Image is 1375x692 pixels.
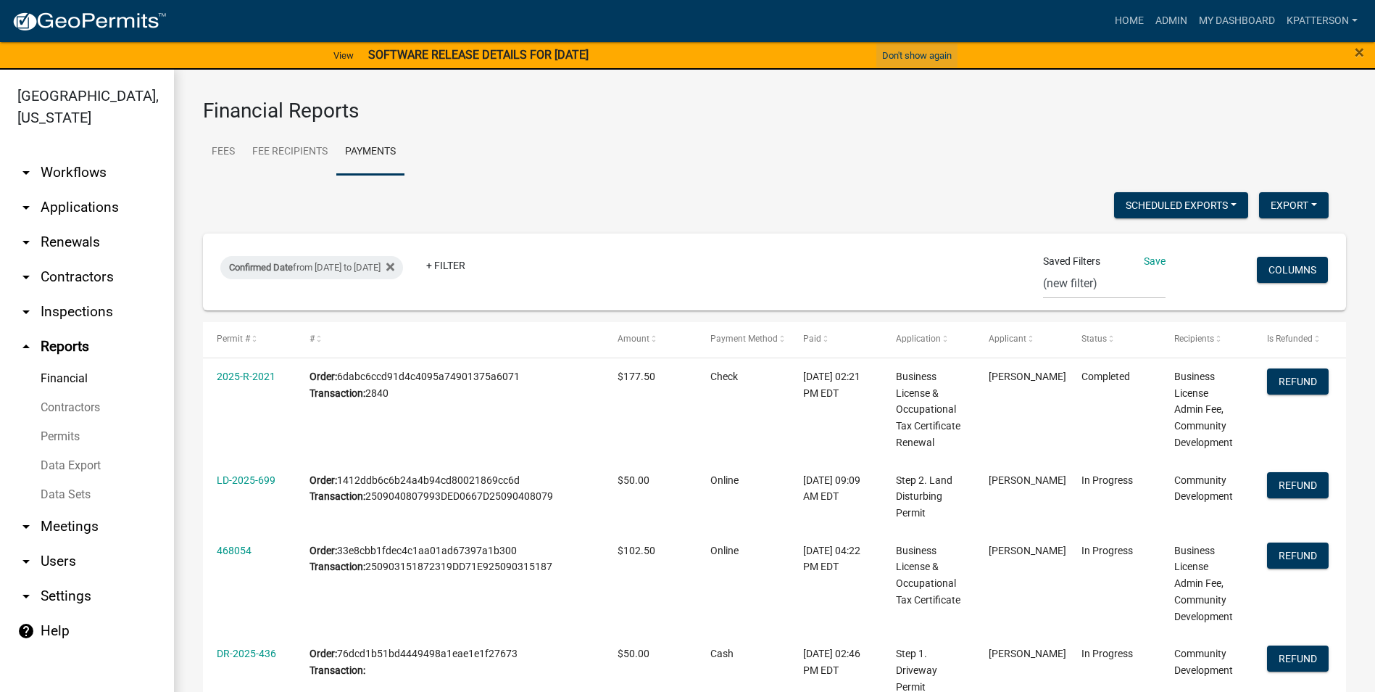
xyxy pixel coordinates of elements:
[1174,648,1233,676] span: Community Development
[618,371,655,382] span: $177.50
[1267,376,1329,388] wm-modal-confirm: Refund Payment
[989,474,1066,486] span: Bill Wright
[1081,334,1107,344] span: Status
[17,268,35,286] i: arrow_drop_down
[310,474,337,486] b: Order:
[1174,334,1214,344] span: Recipients
[1267,480,1329,492] wm-modal-confirm: Refund Payment
[1174,371,1233,448] span: Business License Admin Fee, Community Development
[989,371,1066,382] span: TRAVIS LEMAY
[1267,543,1329,569] button: Refund
[1081,474,1133,486] span: In Progress
[229,262,293,273] span: Confirmed Date
[1257,257,1328,283] button: Columns
[203,129,244,176] a: Fees
[217,545,252,556] a: 468054
[803,543,868,576] div: [DATE] 04:22 PM EDT
[310,334,315,344] span: #
[17,518,35,535] i: arrow_drop_down
[1355,44,1364,61] button: Close
[1267,334,1313,344] span: Is Refunded
[310,368,589,402] div: 6dabc6ccd91d4c4095a74901375a6071 2840
[896,474,952,519] span: Step 2. Land Disturbing Permit
[710,474,739,486] span: Online
[803,334,821,344] span: Paid
[1043,254,1100,269] span: Saved Filters
[1267,472,1329,498] button: Refund
[217,474,275,486] a: LD-2025-699
[697,322,789,357] datatable-header-cell: Payment Method
[1281,7,1363,35] a: KPATTERSON
[217,334,250,344] span: Permit #
[618,648,649,659] span: $50.00
[1081,545,1133,556] span: In Progress
[896,545,960,606] span: Business License & Occupational Tax Certificate
[17,622,35,640] i: help
[1174,545,1233,622] span: Business License Admin Fee, Community Development
[1193,7,1281,35] a: My Dashboard
[17,164,35,181] i: arrow_drop_down
[989,334,1026,344] span: Applicant
[17,588,35,605] i: arrow_drop_down
[310,387,365,399] b: Transaction:
[1114,192,1248,218] button: Scheduled Exports
[803,368,868,402] div: [DATE] 02:21 PM EDT
[310,490,365,502] b: Transaction:
[618,334,649,344] span: Amount
[368,48,589,62] strong: SOFTWARE RELEASE DETAILS FOR [DATE]
[336,129,404,176] a: Payments
[989,545,1066,556] span: Crystal Sticher
[1259,192,1329,218] button: Export
[1267,368,1329,395] button: Refund
[17,338,35,355] i: arrow_drop_up
[618,545,655,556] span: $102.50
[415,252,477,279] a: + Filter
[296,322,604,357] datatable-header-cell: #
[310,371,337,382] b: Order:
[710,371,738,382] span: Check
[310,646,589,679] div: 76dcd1b51bd4449498a1eae1e1f27673
[896,334,941,344] span: Application
[618,474,649,486] span: $50.00
[710,648,734,659] span: Cash
[896,371,960,448] span: Business License & Occupational Tax Certificate Renewal
[17,303,35,321] i: arrow_drop_down
[975,322,1068,357] datatable-header-cell: Applicant
[1144,255,1166,267] a: Save
[803,646,868,679] div: [DATE] 02:46 PM EDT
[17,199,35,216] i: arrow_drop_down
[1267,551,1329,562] wm-modal-confirm: Refund Payment
[217,371,275,382] a: 2025-R-2021
[217,648,276,659] a: DR-2025-436
[710,334,778,344] span: Payment Method
[310,543,589,576] div: 33e8cbb1fdec4c1aa01ad67397a1b300 250903151872319DD71E925090315187
[310,472,589,506] div: 1412ddb6c6b24a4b94cd80021869cc6d 2509040807993DED0667D25090408079
[17,553,35,570] i: arrow_drop_down
[310,561,365,572] b: Transaction:
[1081,371,1130,382] span: Completed
[1150,7,1193,35] a: Admin
[803,472,868,506] div: [DATE] 09:09 AM EDT
[1160,322,1253,357] datatable-header-cell: Recipients
[203,322,296,357] datatable-header-cell: Permit #
[989,648,1066,659] span: Sheldon Baldwin
[1253,322,1346,357] datatable-header-cell: Is Refunded
[244,129,336,176] a: Fee Recipients
[310,664,365,676] b: Transaction:
[1355,42,1364,62] span: ×
[789,322,882,357] datatable-header-cell: Paid
[876,44,957,67] button: Don't show again
[1267,646,1329,672] button: Refund
[310,648,337,659] b: Order:
[1109,7,1150,35] a: Home
[1081,648,1133,659] span: In Progress
[1267,654,1329,665] wm-modal-confirm: Refund Payment
[710,545,739,556] span: Online
[328,44,360,67] a: View
[310,545,337,556] b: Order:
[17,234,35,251] i: arrow_drop_down
[1174,474,1233,503] span: Community Development
[1068,322,1160,357] datatable-header-cell: Status
[220,256,403,279] div: from [DATE] to [DATE]
[604,322,697,357] datatable-header-cell: Amount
